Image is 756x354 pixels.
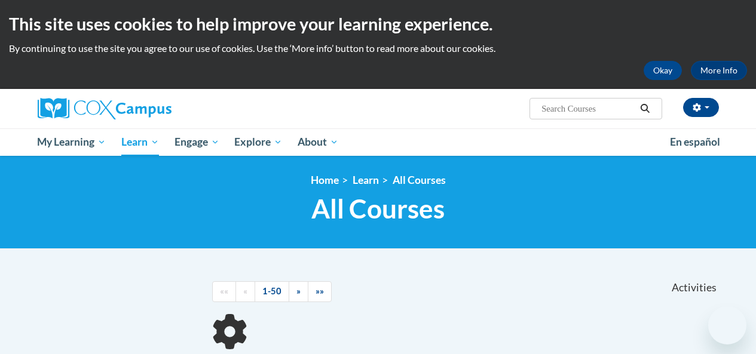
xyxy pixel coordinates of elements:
[37,135,106,149] span: My Learning
[114,128,167,156] a: Learn
[212,281,236,302] a: Begining
[38,98,253,119] a: Cox Campus
[662,130,728,155] a: En español
[121,135,159,149] span: Learn
[691,61,747,80] a: More Info
[30,128,114,156] a: My Learning
[296,286,301,296] span: »
[670,136,720,148] span: En español
[167,128,227,156] a: Engage
[29,128,728,156] div: Main menu
[234,135,282,149] span: Explore
[9,42,747,55] p: By continuing to use the site you agree to our use of cookies. Use the ‘More info’ button to read...
[289,281,308,302] a: Next
[308,281,332,302] a: End
[311,174,339,186] a: Home
[38,98,172,119] img: Cox Campus
[298,135,338,149] span: About
[708,306,746,344] iframe: Button to launch messaging window
[227,128,290,156] a: Explore
[311,193,445,224] span: All Courses
[255,281,289,302] a: 1-50
[235,281,255,302] a: Previous
[393,174,446,186] a: All Courses
[9,12,747,36] h2: This site uses cookies to help improve your learning experience.
[636,101,654,116] button: Search
[644,61,682,80] button: Okay
[316,286,324,296] span: »»
[353,174,379,186] a: Learn
[683,98,719,117] button: Account Settings
[243,286,247,296] span: «
[220,286,228,296] span: ««
[672,281,717,294] span: Activities
[540,101,636,116] input: Search Courses
[175,135,219,149] span: Engage
[290,128,346,156] a: About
